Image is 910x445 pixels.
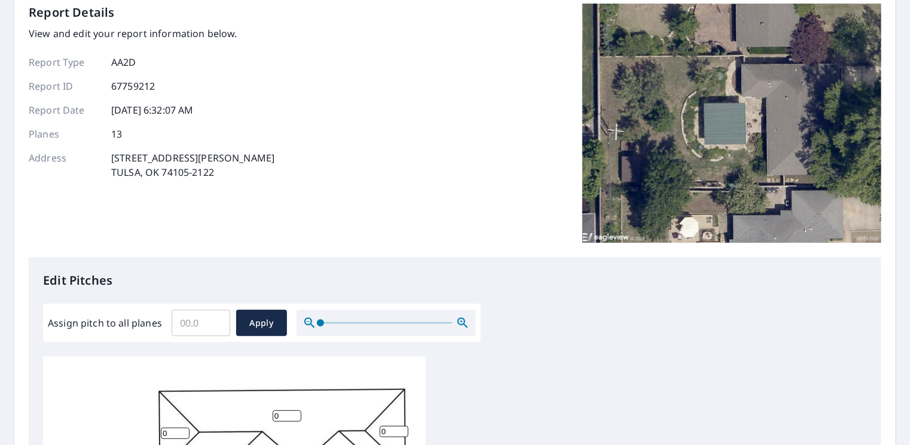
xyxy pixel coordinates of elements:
[29,151,100,179] p: Address
[236,310,287,336] button: Apply
[111,55,136,69] p: AA2D
[111,151,274,179] p: [STREET_ADDRESS][PERSON_NAME] TULSA, OK 74105-2122
[111,127,122,141] p: 13
[29,55,100,69] p: Report Type
[111,103,194,117] p: [DATE] 6:32:07 AM
[29,79,100,93] p: Report ID
[29,4,115,22] p: Report Details
[48,316,162,330] label: Assign pitch to all planes
[43,272,867,289] p: Edit Pitches
[29,127,100,141] p: Planes
[246,316,277,331] span: Apply
[29,103,100,117] p: Report Date
[582,4,881,243] img: Top image
[29,26,274,41] p: View and edit your report information below.
[172,306,230,340] input: 00.0
[111,79,155,93] p: 67759212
